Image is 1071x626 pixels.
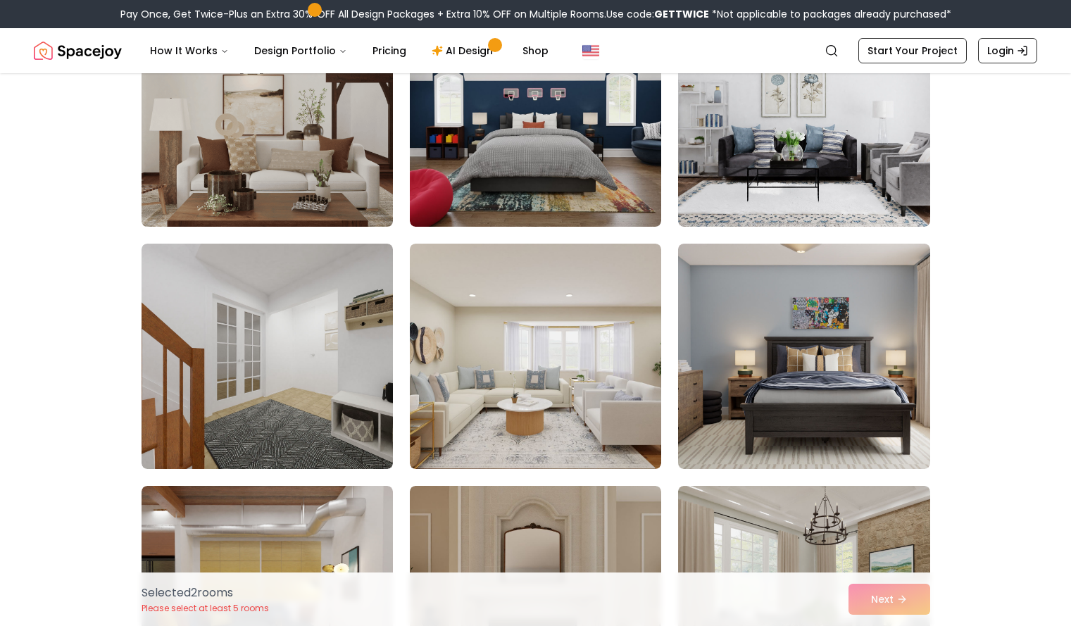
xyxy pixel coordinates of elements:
a: AI Design [420,37,508,65]
span: *Not applicable to packages already purchased* [709,7,951,21]
a: Spacejoy [34,37,122,65]
b: GETTWICE [654,7,709,21]
img: Room room-29 [410,1,661,227]
div: Pay Once, Get Twice-Plus an Extra 30% OFF All Design Packages + Extra 10% OFF on Multiple Rooms. [120,7,951,21]
nav: Global [34,28,1037,73]
img: Room room-31 [142,244,393,469]
p: Please select at least 5 rooms [142,603,269,614]
img: United States [582,42,599,59]
img: Room room-33 [678,244,929,469]
img: Room room-30 [678,1,929,227]
img: Room room-32 [410,244,661,469]
a: Shop [511,37,560,65]
nav: Main [139,37,560,65]
a: Start Your Project [858,38,967,63]
button: Design Portfolio [243,37,358,65]
span: Use code: [606,7,709,21]
a: Pricing [361,37,418,65]
a: Login [978,38,1037,63]
button: How It Works [139,37,240,65]
img: Spacejoy Logo [34,37,122,65]
p: Selected 2 room s [142,584,269,601]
